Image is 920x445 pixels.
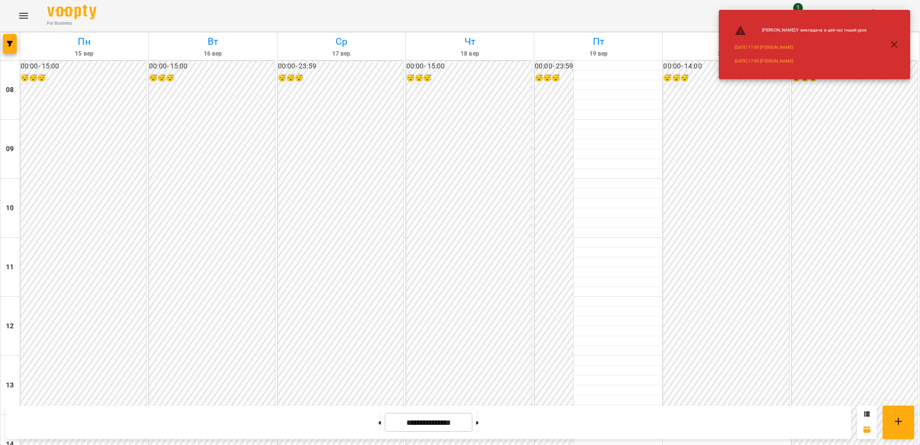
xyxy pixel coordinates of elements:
[727,21,875,40] li: [PERSON_NAME] : У викладача в цей час інший урок
[149,61,275,72] h6: 00:00 - 15:00
[47,5,96,19] img: Voopty Logo
[47,20,96,27] span: For Business
[279,34,404,49] h6: Ср
[407,49,532,59] h6: 18 вер
[22,34,147,49] h6: Пн
[279,49,404,59] h6: 17 вер
[535,73,573,84] h6: 😴😴😴
[664,34,789,49] h6: Сб
[735,44,793,51] a: [DATE] 17:00 [PERSON_NAME]
[6,144,14,155] h6: 09
[150,49,275,59] h6: 16 вер
[6,262,14,273] h6: 11
[22,49,147,59] h6: 15 вер
[536,49,661,59] h6: 19 вер
[6,85,14,95] h6: 08
[278,73,403,84] h6: 😴😴😴
[21,61,146,72] h6: 00:00 - 15:00
[535,61,573,72] h6: 00:00 - 23:59
[149,73,275,84] h6: 😴😴😴
[6,321,14,332] h6: 12
[278,61,403,72] h6: 00:00 - 23:59
[406,73,532,84] h6: 😴😴😴
[735,58,793,64] a: [DATE] 17:00 [PERSON_NAME]
[12,4,35,28] button: Menu
[793,3,803,13] span: 1
[150,34,275,49] h6: Вт
[407,34,532,49] h6: Чт
[6,203,14,214] h6: 10
[21,73,146,84] h6: 😴😴😴
[663,73,789,84] h6: 😴😴😴
[664,49,789,59] h6: 20 вер
[6,380,14,391] h6: 13
[406,61,532,72] h6: 00:00 - 15:00
[663,61,789,72] h6: 00:00 - 14:00
[536,34,661,49] h6: Пт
